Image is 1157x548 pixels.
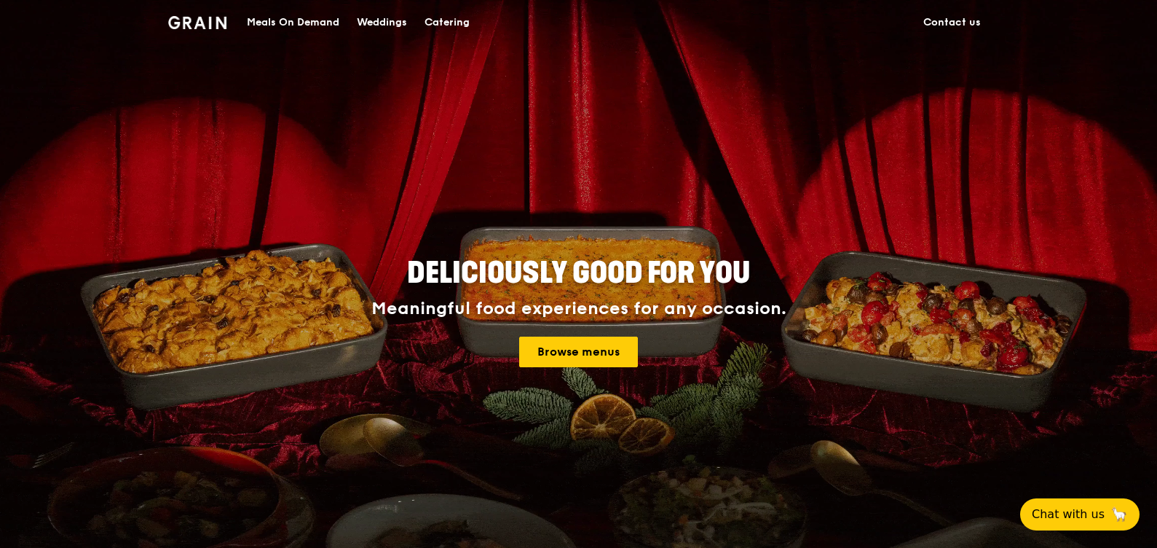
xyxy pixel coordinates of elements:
[168,16,227,29] img: Grain
[915,1,990,44] a: Contact us
[425,1,470,44] div: Catering
[1032,506,1105,523] span: Chat with us
[416,1,478,44] a: Catering
[407,256,750,291] span: Deliciously good for you
[247,1,339,44] div: Meals On Demand
[1020,498,1140,531] button: Chat with us🦙
[1110,506,1128,523] span: 🦙
[317,299,841,319] div: Meaningful food experiences for any occasion.
[348,1,416,44] a: Weddings
[519,337,638,367] a: Browse menus
[357,1,407,44] div: Weddings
